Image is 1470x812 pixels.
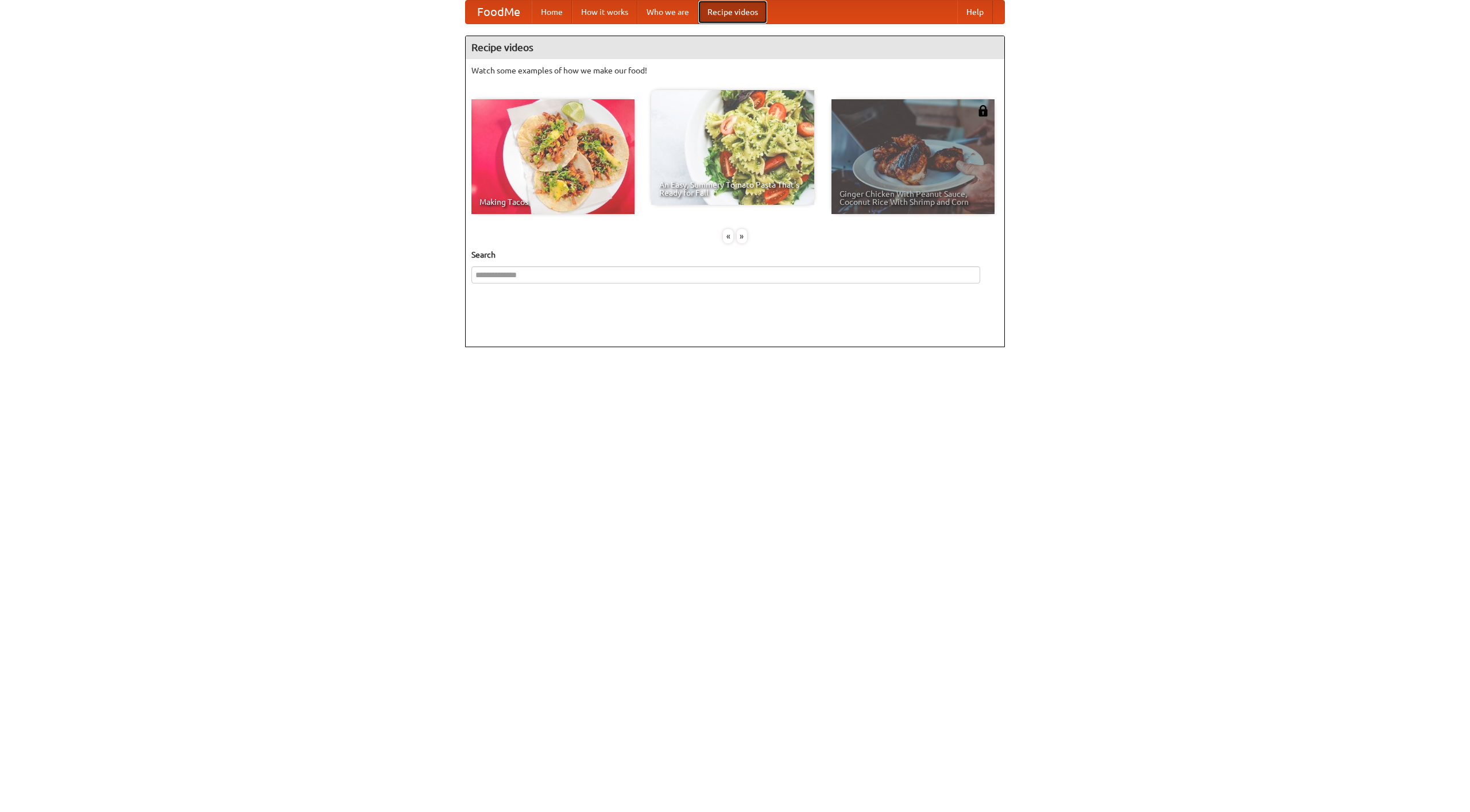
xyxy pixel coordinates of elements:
a: FoodMe [466,1,532,24]
a: An Easy, Summery Tomato Pasta That's Ready for Fall [651,90,814,205]
a: Who we are [637,1,698,24]
h4: Recipe videos [466,36,1004,59]
a: Making Tacos [471,99,635,214]
a: Help [957,1,993,24]
img: 483408.png [977,105,989,116]
div: » [737,229,747,243]
p: Watch some examples of how we make our food! [471,65,999,76]
span: Making Tacos [479,198,626,206]
a: Recipe videos [698,1,767,24]
div: « [723,229,733,243]
a: How it works [572,1,637,24]
span: An Easy, Summery Tomato Pasta That's Ready for Fall [659,181,806,197]
h5: Search [471,249,999,261]
a: Home [532,1,572,24]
